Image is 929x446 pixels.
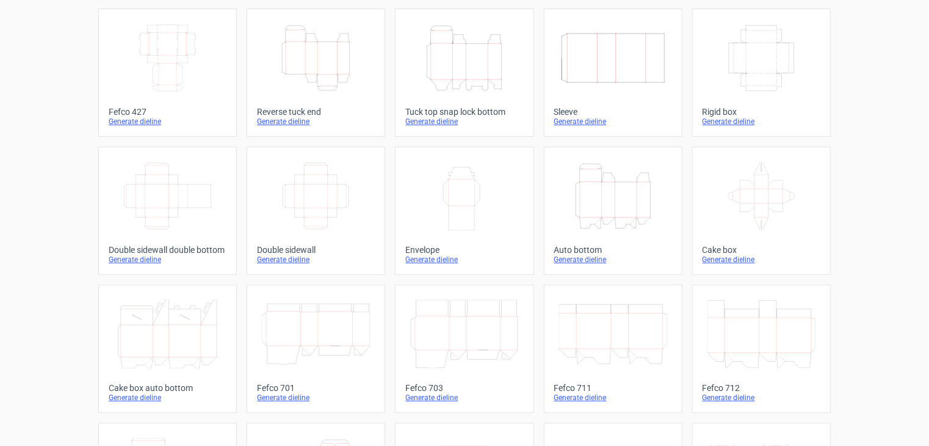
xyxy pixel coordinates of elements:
div: Generate dieline [554,393,672,403]
div: Generate dieline [257,393,375,403]
a: SleeveGenerate dieline [544,9,682,137]
div: Generate dieline [257,255,375,265]
a: Fefco 712Generate dieline [692,285,831,413]
div: Auto bottom [554,245,672,255]
div: Generate dieline [554,255,672,265]
div: Generate dieline [405,255,523,265]
a: Fefco 703Generate dieline [395,285,533,413]
a: Double sidewallGenerate dieline [247,147,385,275]
div: Fefco 703 [405,383,523,393]
div: Cake box auto bottom [109,383,226,393]
a: Auto bottomGenerate dieline [544,147,682,275]
a: Double sidewall double bottomGenerate dieline [98,147,237,275]
div: Tuck top snap lock bottom [405,107,523,117]
div: Fefco 427 [109,107,226,117]
div: Generate dieline [257,117,375,126]
div: Generate dieline [109,117,226,126]
div: Envelope [405,245,523,255]
div: Double sidewall double bottom [109,245,226,255]
a: Fefco 427Generate dieline [98,9,237,137]
div: Cake box [703,245,820,255]
a: Tuck top snap lock bottomGenerate dieline [395,9,533,137]
div: Generate dieline [109,255,226,265]
div: Generate dieline [703,255,820,265]
a: EnvelopeGenerate dieline [395,147,533,275]
div: Generate dieline [405,393,523,403]
a: Fefco 701Generate dieline [247,285,385,413]
a: Cake box auto bottomGenerate dieline [98,285,237,413]
div: Generate dieline [703,393,820,403]
div: Generate dieline [405,117,523,126]
a: Rigid boxGenerate dieline [692,9,831,137]
div: Reverse tuck end [257,107,375,117]
a: Fefco 711Generate dieline [544,285,682,413]
div: Fefco 712 [703,383,820,393]
div: Double sidewall [257,245,375,255]
div: Generate dieline [703,117,820,126]
a: Reverse tuck endGenerate dieline [247,9,385,137]
div: Generate dieline [109,393,226,403]
div: Fefco 711 [554,383,672,393]
div: Sleeve [554,107,672,117]
div: Fefco 701 [257,383,375,393]
a: Cake boxGenerate dieline [692,147,831,275]
div: Generate dieline [554,117,672,126]
div: Rigid box [703,107,820,117]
